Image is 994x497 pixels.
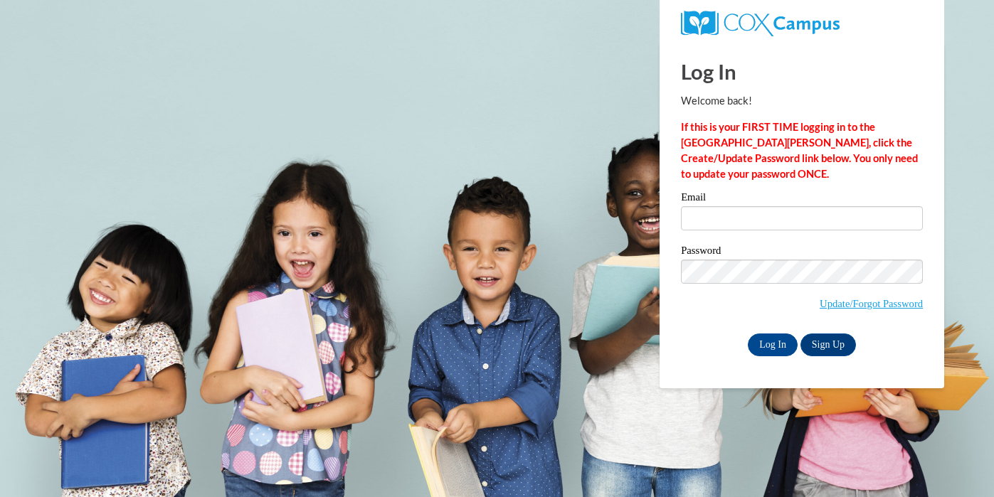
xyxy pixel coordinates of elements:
img: COX Campus [681,11,840,36]
p: Welcome back! [681,93,923,109]
label: Email [681,192,923,206]
input: Log In [748,333,798,356]
a: Sign Up [800,333,856,356]
label: Password [681,245,923,260]
h1: Log In [681,57,923,86]
strong: If this is your FIRST TIME logging in to the [GEOGRAPHIC_DATA][PERSON_NAME], click the Create/Upd... [681,121,918,180]
a: Update/Forgot Password [820,298,923,309]
a: COX Campus [681,16,840,28]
